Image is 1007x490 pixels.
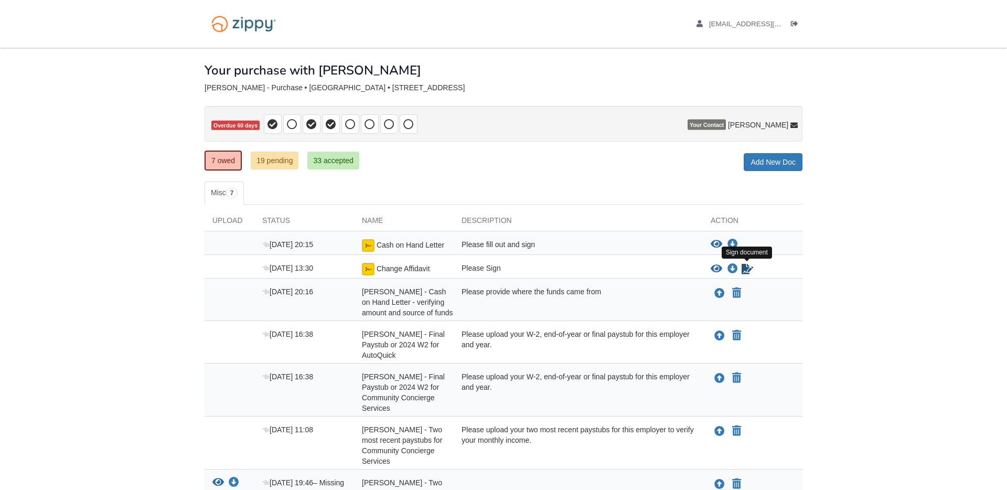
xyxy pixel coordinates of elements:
div: Action [703,215,802,231]
a: Add New Doc [744,153,802,171]
a: Log out [791,20,802,30]
a: 33 accepted [307,152,359,169]
div: Name [354,215,454,231]
a: Misc [205,182,244,205]
span: Cash on Hand Letter [377,241,444,249]
span: 7 [226,188,238,198]
span: [PERSON_NAME] - Final Paystub or 2024 W2 for AutoQuick [362,330,445,359]
span: debsteerman@yahoo.com [709,20,829,28]
a: Download Cash on Hand Letter [727,240,738,249]
span: Overdue 60 days [211,121,260,131]
div: Please provide where the funds came from [454,286,703,318]
span: [DATE] 20:16 [262,287,313,296]
button: Upload Cody Steerman - Two most recent paystubs for Community Concierge Services [713,424,726,438]
span: [DATE] 16:38 [262,330,313,338]
img: Ready for you to esign [362,263,374,275]
span: [DATE] 11:08 [262,425,313,434]
span: [DATE] 20:15 [262,240,313,249]
span: Your Contact [688,120,726,130]
button: Declare Cody Steerman - Final Paystub or 2024 W2 for Community Concierge Services not applicable [731,372,742,385]
button: View Cash on Hand Letter [711,239,722,250]
img: esign [362,239,374,252]
button: Declare Cody Steerman - Two most recent paystubs for Community Concierge Services not applicable [731,425,742,438]
div: Status [254,215,354,231]
img: Logo [205,10,283,37]
span: [PERSON_NAME] - Final Paystub or 2024 W2 for Community Concierge Services [362,372,445,412]
button: Declare Cody Steerman - Final Paystub or 2024 W2 for AutoQuick not applicable [731,329,742,342]
a: 19 pending [251,152,298,169]
span: [DATE] 13:30 [262,264,313,272]
span: Change Affidavit [377,264,430,273]
button: View Debbie Steerman - Two most recent paystubs for Henry County Board of Education - April 2025 ... [212,477,224,488]
div: Please fill out and sign [454,239,703,252]
div: Upload [205,215,254,231]
div: Please upload your W-2, end-of-year or final paystub for this employer and year. [454,371,703,413]
a: Download Change Affidavit [727,265,738,273]
span: [PERSON_NAME] - Two most recent paystubs for Community Concierge Services [362,425,442,465]
div: Please upload your W-2, end-of-year or final paystub for this employer and year. [454,329,703,360]
div: Description [454,215,703,231]
a: edit profile [697,20,829,30]
button: Upload Cody Steerman - Final Paystub or 2024 W2 for AutoQuick [713,329,726,343]
div: Please upload your two most recent paystubs for this employer to verify your monthly income. [454,424,703,466]
button: Upload Cody Steerman - Final Paystub or 2024 W2 for Community Concierge Services [713,371,726,385]
h1: Your purchase with [PERSON_NAME] [205,63,421,77]
button: Upload Cody Steerman - Cash on Hand Letter - verifying amount and source of funds [713,286,726,300]
div: Sign document [722,247,772,259]
button: View Change Affidavit [711,264,722,274]
span: [PERSON_NAME] - Cash on Hand Letter - verifying amount and source of funds [362,287,453,317]
div: [PERSON_NAME] - Purchase • [GEOGRAPHIC_DATA] • [STREET_ADDRESS] [205,83,802,92]
span: [DATE] 19:46 [262,478,313,487]
a: Sign Form [741,263,754,275]
span: [DATE] 16:38 [262,372,313,381]
span: [PERSON_NAME] [728,120,788,130]
a: Download Debbie Steerman - Two most recent paystubs for Henry County Board of Education - April 2... [229,479,239,487]
a: 7 owed [205,151,242,171]
button: Declare Cody Steerman - Cash on Hand Letter - verifying amount and source of funds not applicable [731,287,742,300]
div: Please Sign [454,263,703,275]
